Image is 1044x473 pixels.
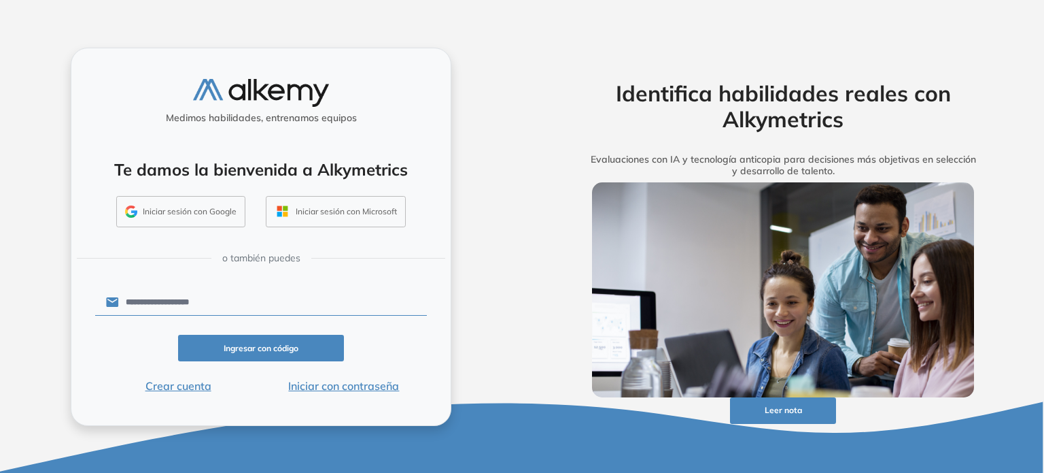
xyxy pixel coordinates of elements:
button: Ingresar con código [178,335,344,361]
img: OUTLOOK_ICON [275,203,290,219]
button: Leer nota [730,397,836,424]
h2: Identifica habilidades reales con Alkymetrics [571,80,995,133]
img: GMAIL_ICON [125,206,137,218]
img: logo-alkemy [193,79,329,107]
button: Crear cuenta [95,378,261,394]
div: Widget de chat [800,316,1044,473]
img: img-more-info [592,182,974,397]
button: Iniciar con contraseña [261,378,427,394]
span: o también puedes [222,251,300,265]
h4: Te damos la bienvenida a Alkymetrics [89,160,433,180]
h5: Evaluaciones con IA y tecnología anticopia para decisiones más objetivas en selección y desarroll... [571,154,995,177]
h5: Medimos habilidades, entrenamos equipos [77,112,445,124]
iframe: Chat Widget [800,316,1044,473]
button: Iniciar sesión con Microsoft [266,196,406,227]
button: Iniciar sesión con Google [116,196,245,227]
